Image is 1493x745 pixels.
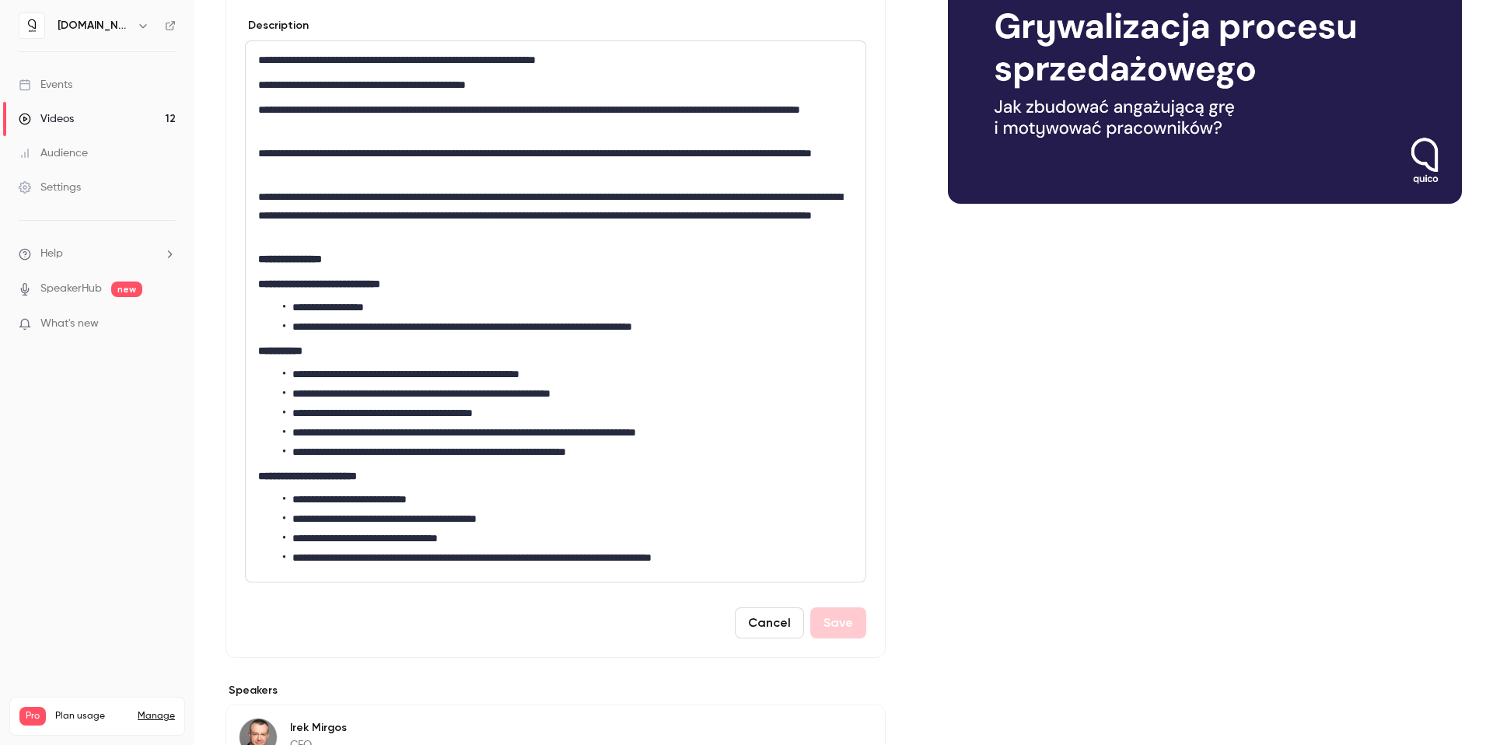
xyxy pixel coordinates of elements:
[735,607,804,638] button: Cancel
[138,710,175,722] a: Manage
[19,13,44,38] img: quico.io
[55,710,128,722] span: Plan usage
[226,683,886,698] label: Speakers
[19,180,81,195] div: Settings
[19,246,176,262] li: help-dropdown-opener
[245,18,309,33] label: Description
[246,41,865,582] div: editor
[40,246,63,262] span: Help
[111,282,142,297] span: new
[40,316,99,332] span: What's new
[58,18,131,33] h6: [DOMAIN_NAME]
[19,707,46,726] span: Pro
[290,720,785,736] p: Irek Mirgos
[40,281,102,297] a: SpeakerHub
[19,145,88,161] div: Audience
[19,77,72,93] div: Events
[19,111,74,127] div: Videos
[245,40,866,582] section: description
